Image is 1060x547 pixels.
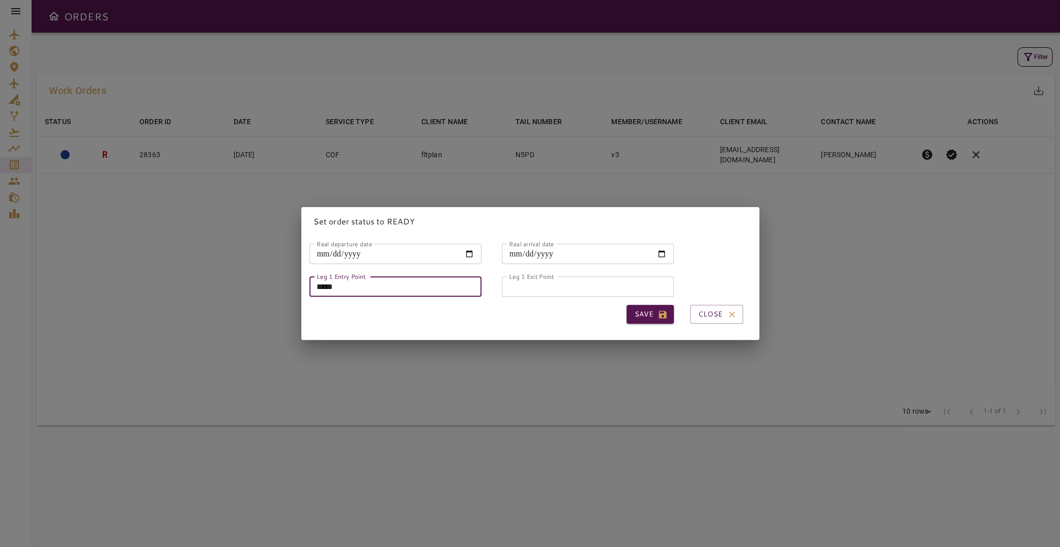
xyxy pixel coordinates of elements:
[317,239,372,248] label: Real departure date
[313,215,747,227] p: Set order status to READY
[509,239,554,248] label: Real arrival date
[626,305,674,324] button: Save
[690,305,743,324] button: Close
[509,272,554,280] label: Leg 1 Exit Point
[317,272,365,280] label: Leg 1 Entry Point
